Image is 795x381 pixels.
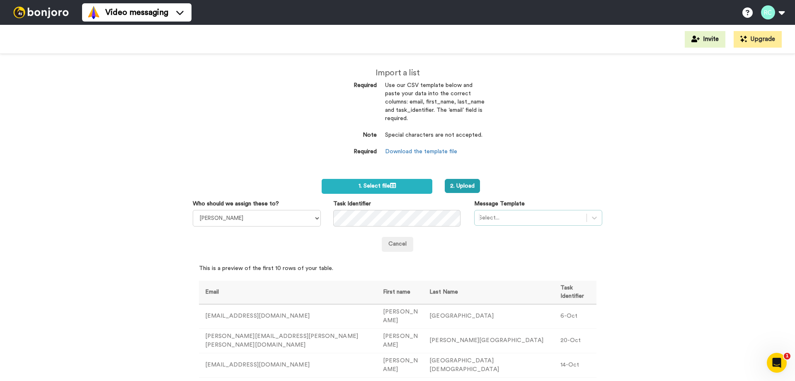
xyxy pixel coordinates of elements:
th: Last Name [423,281,554,304]
a: Cancel [382,237,413,252]
td: [PERSON_NAME] [377,353,423,377]
dt: Note [310,131,377,140]
td: [EMAIL_ADDRESS][DOMAIN_NAME] [199,353,377,377]
label: Who should we assign these to? [193,200,279,208]
a: Download the template file [385,149,457,154]
td: [EMAIL_ADDRESS][DOMAIN_NAME] [199,304,377,328]
label: Task Identifier [333,200,371,208]
button: Upgrade [734,31,782,48]
dd: Special characters are not accepted. [385,131,485,148]
dd: Use our CSV template below and paste your data into the correct columns: email, first_name, last_... [385,82,485,131]
th: Task Identifier [554,281,596,304]
th: Email [199,281,377,304]
label: Message Template [474,200,525,208]
span: This is a preview of the first 10 rows of your table. [199,252,333,272]
h2: Import a list [310,68,485,77]
td: [PERSON_NAME] [377,328,423,353]
th: First name [377,281,423,304]
span: Video messaging [105,7,168,18]
iframe: Intercom live chat [767,353,787,373]
button: 2. Upload [445,179,480,193]
td: 20-Oct [554,328,596,353]
button: Invite [685,31,725,48]
dt: Required [310,148,377,156]
td: [GEOGRAPHIC_DATA][DEMOGRAPHIC_DATA] [423,353,554,377]
span: 1 [784,353,790,359]
td: [PERSON_NAME][EMAIL_ADDRESS][PERSON_NAME][PERSON_NAME][DOMAIN_NAME] [199,328,377,353]
td: 14-Oct [554,353,596,377]
td: [GEOGRAPHIC_DATA] [423,304,554,328]
span: 1. Select file [359,183,396,189]
td: [PERSON_NAME][GEOGRAPHIC_DATA] [423,328,554,353]
td: [PERSON_NAME] [377,304,423,328]
img: bj-logo-header-white.svg [10,7,72,18]
img: vm-color.svg [87,6,100,19]
dt: Required [310,82,377,90]
td: 6-Oct [554,304,596,328]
